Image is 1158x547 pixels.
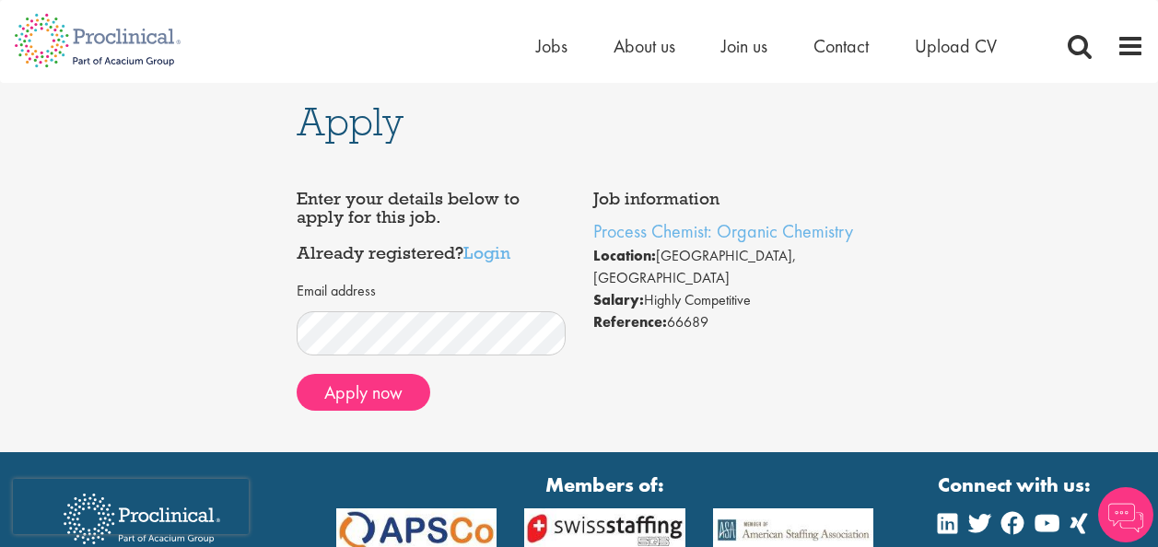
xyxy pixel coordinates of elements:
label: Email address [297,281,376,302]
strong: Members of: [336,471,874,499]
span: Apply [297,97,404,146]
strong: Connect with us: [938,471,1094,499]
button: Apply now [297,374,430,411]
img: Chatbot [1098,487,1153,542]
li: Highly Competitive [593,289,862,311]
a: Contact [813,34,869,58]
h4: Job information [593,190,862,208]
strong: Location: [593,246,656,265]
li: [GEOGRAPHIC_DATA], [GEOGRAPHIC_DATA] [593,245,862,289]
h4: Enter your details below to apply for this job. Already registered? [297,190,566,262]
a: Login [463,241,510,263]
a: Jobs [536,34,567,58]
iframe: reCAPTCHA [13,479,249,534]
a: Process Chemist: Organic Chemistry [593,219,853,243]
a: Upload CV [915,34,997,58]
a: About us [614,34,675,58]
strong: Reference: [593,312,667,332]
li: 66689 [593,311,862,333]
a: Join us [721,34,767,58]
strong: Salary: [593,290,644,309]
